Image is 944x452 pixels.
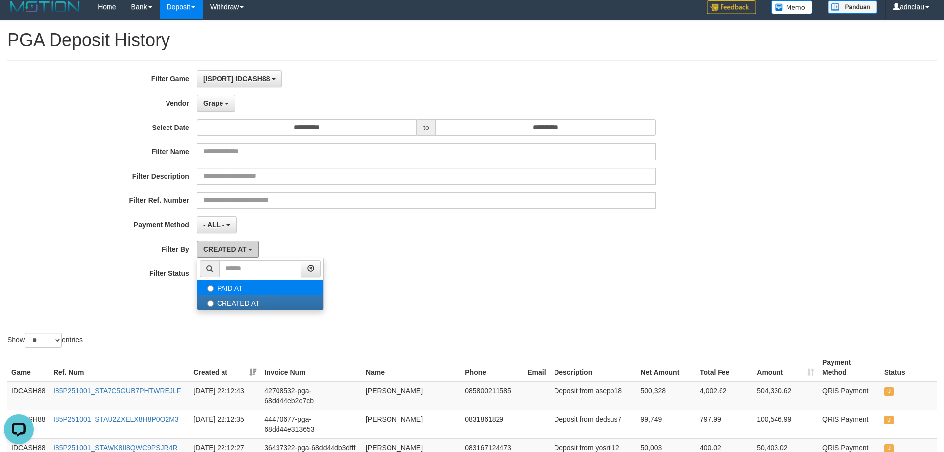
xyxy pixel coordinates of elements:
th: Total Fee [696,353,753,382]
button: CREATED AT [197,241,259,258]
td: 0831861829 [461,410,523,438]
a: I85P251001_STAU2ZXELX8H8P0O2M3 [54,415,179,423]
label: PAID AT [197,280,323,295]
th: Email [523,353,550,382]
span: [ISPORT] IDCASH88 [203,75,270,83]
a: I85P251001_STAWK8II8QWC9PSJR4R [54,444,178,452]
button: Grape [197,95,235,112]
h1: PGA Deposit History [7,30,937,50]
span: to [417,119,436,136]
td: 4,002.62 [696,382,753,410]
th: Status [880,353,937,382]
td: 504,330.62 [753,382,818,410]
img: Feedback.jpg [707,0,756,14]
td: 500,328 [637,382,696,410]
td: [PERSON_NAME] [362,410,461,438]
input: PAID AT [207,285,214,292]
th: Payment Method [818,353,880,382]
td: [DATE] 22:12:35 [189,410,260,438]
td: 99,749 [637,410,696,438]
button: [ISPORT] IDCASH88 [197,70,282,87]
td: QRIS Payment [818,410,880,438]
th: Ref. Num [50,353,189,382]
th: Invoice Num [260,353,362,382]
span: - ALL - [203,221,225,229]
span: CREATED AT [203,245,247,253]
button: Open LiveChat chat widget [4,4,34,34]
th: Amount: activate to sort column ascending [753,353,818,382]
td: QRIS Payment [818,382,880,410]
th: Net Amount [637,353,696,382]
td: 42708532-pga-68dd44eb2c7cb [260,382,362,410]
td: [DATE] 22:12:43 [189,382,260,410]
td: Deposit from asepp18 [550,382,636,410]
th: Name [362,353,461,382]
span: UNPAID [884,416,894,424]
td: 100,546.99 [753,410,818,438]
td: [PERSON_NAME] [362,382,461,410]
td: Deposit from dedsus7 [550,410,636,438]
th: Phone [461,353,523,382]
button: - ALL - [197,216,237,233]
input: CREATED AT [207,300,214,307]
th: Game [7,353,50,382]
label: Show entries [7,333,83,348]
label: CREATED AT [197,295,323,310]
a: I85P251001_STA7C5GUB7PHTWREJLF [54,387,181,395]
span: UNPAID [884,387,894,396]
th: Created at: activate to sort column ascending [189,353,260,382]
img: panduan.png [828,0,877,14]
td: 797.99 [696,410,753,438]
img: Button%20Memo.svg [771,0,813,14]
th: Description [550,353,636,382]
td: 085800211585 [461,382,523,410]
td: IDCASH88 [7,382,50,410]
select: Showentries [25,333,62,348]
span: Grape [203,99,223,107]
td: 44470677-pga-68dd44e313653 [260,410,362,438]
